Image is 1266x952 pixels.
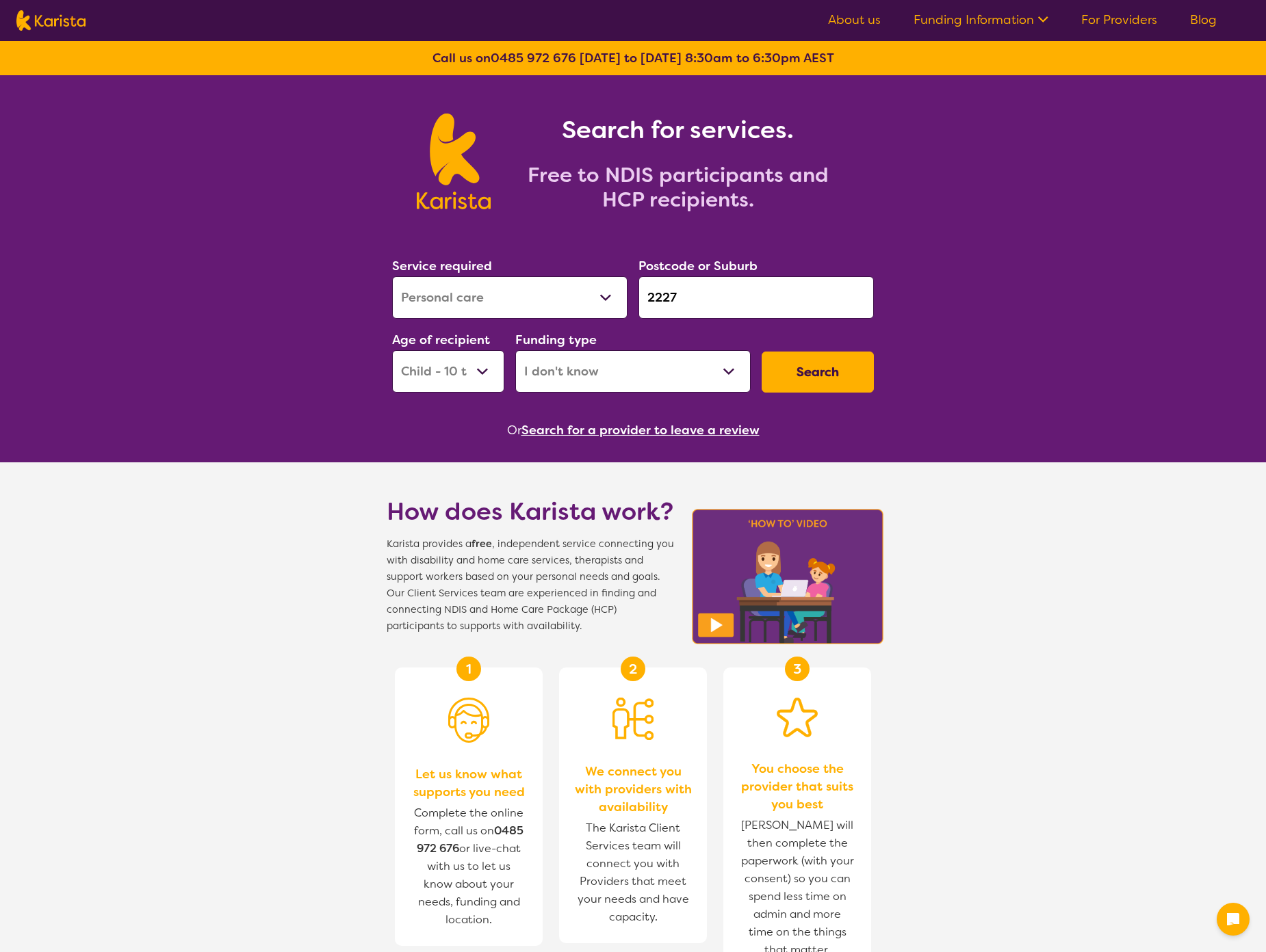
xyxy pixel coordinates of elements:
[914,12,1048,28] a: Funding Information
[387,536,674,635] span: Karista provides a , independent service connecting you with disability and home care services, t...
[507,163,849,212] h2: Free to NDIS participants and HCP recipients.
[432,50,834,66] b: Call us on [DATE] to [DATE] 8:30am to 6:30pm AEST
[573,763,693,816] span: We connect you with providers with availability
[507,114,849,146] h1: Search for services.
[507,420,521,440] span: Or
[409,765,529,801] span: Let us know what supports you need
[573,816,693,929] span: The Karista Client Services team will connect you with Providers that meet your needs and have ca...
[456,657,481,681] div: 1
[828,12,881,28] a: About us
[448,698,489,743] img: Person with headset icon
[1190,12,1217,28] a: Blog
[417,114,490,209] img: Karista logo
[777,698,818,737] img: Star icon
[392,258,492,274] label: Service required
[621,657,645,681] div: 2
[521,420,760,440] button: Search for a provider to leave a review
[515,332,597,348] label: Funding type
[387,495,674,528] h1: How does Karista work?
[762,352,874,393] button: Search
[491,50,576,66] a: 0485 972 676
[638,258,758,274] label: Postcode or Suburb
[392,332,490,348] label: Age of recipient
[737,760,857,813] span: You choose the provider that suits you best
[16,10,86,31] img: Karista logo
[638,276,874,319] input: Type
[612,698,654,740] img: Person being matched to services icon
[688,505,888,648] img: Karista video
[785,657,810,681] div: 3
[1081,12,1157,28] a: For Providers
[471,538,492,551] b: free
[414,806,524,927] span: Complete the online form, call us on or live-chat with us to let us know about your needs, fundin...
